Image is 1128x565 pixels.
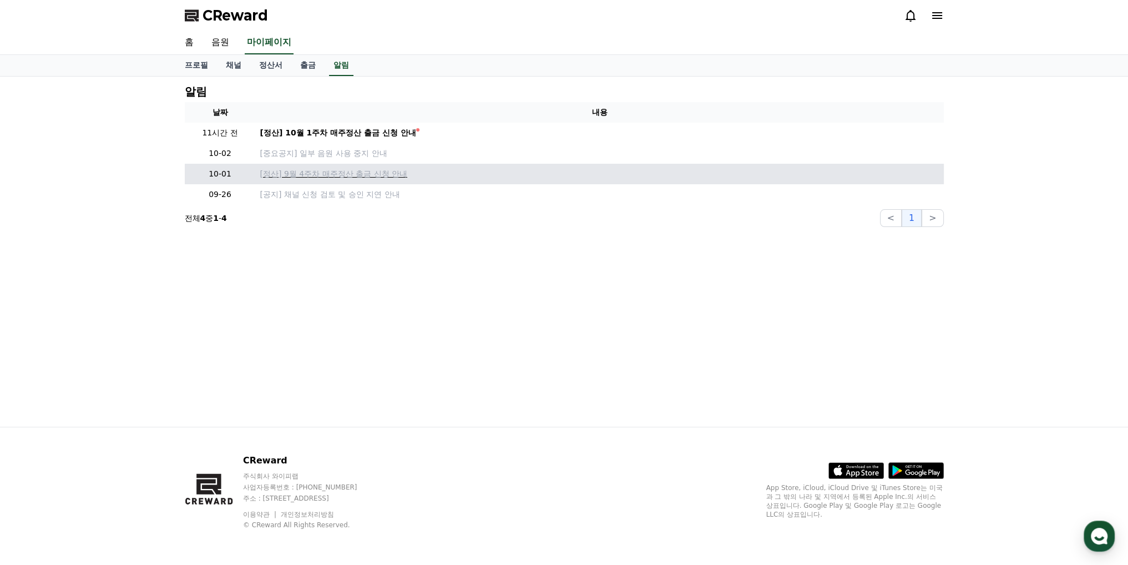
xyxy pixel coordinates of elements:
a: 대화 [73,352,143,380]
a: 홈 [176,31,203,54]
a: 설정 [143,352,213,380]
p: 10-01 [189,168,251,180]
a: 정산서 [250,55,291,76]
p: CReward [243,454,378,467]
strong: 4 [221,214,227,223]
a: 채널 [217,55,250,76]
p: 11시간 전 [189,127,251,139]
h4: 알림 [185,85,207,98]
strong: 4 [200,214,206,223]
a: 출금 [291,55,325,76]
p: 주소 : [STREET_ADDRESS] [243,494,378,503]
span: 설정 [171,369,185,377]
p: © CReward All Rights Reserved. [243,521,378,529]
span: 홈 [35,369,42,377]
button: < [880,209,902,227]
th: 날짜 [185,102,256,123]
a: CReward [185,7,268,24]
p: 전체 중 - [185,213,227,224]
p: 사업자등록번호 : [PHONE_NUMBER] [243,483,378,492]
div: [정산] 10월 1주차 매주정산 출금 신청 안내 [260,127,416,139]
span: CReward [203,7,268,24]
a: 개인정보처리방침 [281,511,334,518]
strong: 1 [213,214,219,223]
a: 홈 [3,352,73,380]
a: [정산] 9월 4주차 매주정산 출금 신청 안내 [260,168,939,180]
a: [중요공지] 일부 음원 사용 중지 안내 [260,148,939,159]
p: 09-26 [189,189,251,200]
button: > [922,209,943,227]
p: 10-02 [189,148,251,159]
a: 음원 [203,31,238,54]
a: 이용약관 [243,511,278,518]
a: 프로필 [176,55,217,76]
p: App Store, iCloud, iCloud Drive 및 iTunes Store는 미국과 그 밖의 나라 및 지역에서 등록된 Apple Inc.의 서비스 상표입니다. Goo... [766,483,944,519]
button: 1 [902,209,922,227]
p: 주식회사 와이피랩 [243,472,378,481]
a: 마이페이지 [245,31,294,54]
a: [공지] 채널 신청 검토 및 승인 지연 안내 [260,189,939,200]
span: 대화 [102,369,115,378]
a: 알림 [329,55,353,76]
a: [정산] 10월 1주차 매주정산 출금 신청 안내 [260,127,939,139]
th: 내용 [256,102,944,123]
